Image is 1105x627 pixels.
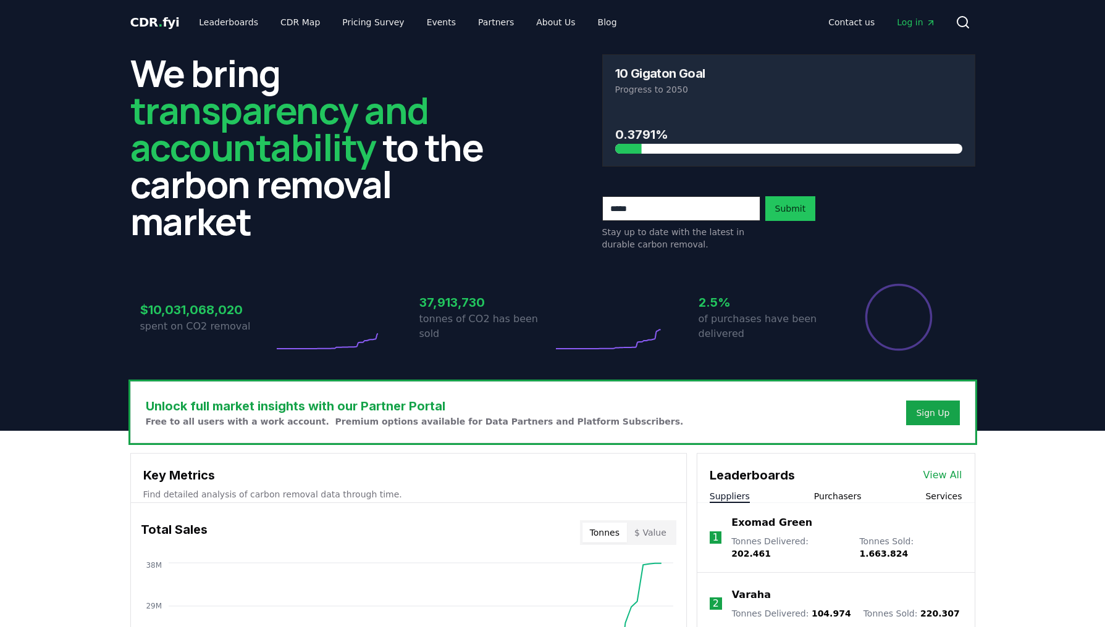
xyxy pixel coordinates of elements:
a: CDR Map [271,11,330,33]
span: transparency and accountability [130,85,429,172]
button: Submit [765,196,816,221]
p: Find detailed analysis of carbon removal data through time. [143,488,674,500]
h2: We bring to the carbon removal market [130,54,503,239]
a: View All [923,468,962,483]
a: Log in [887,11,945,33]
p: Stay up to date with the latest in durable carbon removal. [602,226,760,251]
p: Tonnes Delivered : [731,535,847,560]
h3: 10 Gigaton Goal [615,67,705,80]
a: Exomad Green [731,515,812,530]
button: $ Value [627,523,674,542]
p: 1 [712,530,718,545]
a: Sign Up [916,407,949,419]
a: About Us [526,11,585,33]
h3: 2.5% [699,293,832,312]
p: 2 [713,596,719,611]
a: Blog [588,11,627,33]
button: Services [925,490,962,502]
nav: Main [818,11,945,33]
button: Suppliers [710,490,750,502]
span: . [158,15,162,30]
a: Pricing Survey [332,11,414,33]
button: Tonnes [582,523,627,542]
span: 1.663.824 [859,549,908,558]
p: Progress to 2050 [615,83,962,96]
p: Tonnes Sold : [863,607,960,620]
h3: Key Metrics [143,466,674,484]
p: spent on CO2 removal [140,319,274,334]
div: Percentage of sales delivered [864,283,933,352]
tspan: 38M [146,561,162,570]
a: Events [417,11,466,33]
span: CDR fyi [130,15,180,30]
a: CDR.fyi [130,14,180,31]
p: Tonnes Delivered : [732,607,851,620]
p: tonnes of CO2 has been sold [419,312,553,341]
a: Leaderboards [189,11,268,33]
p: Tonnes Sold : [859,535,962,560]
span: Log in [897,16,935,28]
h3: Total Sales [141,520,208,545]
h3: 37,913,730 [419,293,553,312]
h3: Unlock full market insights with our Partner Portal [146,397,684,415]
span: 104.974 [812,608,851,618]
a: Contact us [818,11,884,33]
h3: Leaderboards [710,466,795,484]
tspan: 29M [146,602,162,610]
button: Purchasers [814,490,862,502]
span: 202.461 [731,549,771,558]
h3: $10,031,068,020 [140,301,274,319]
span: 220.307 [920,608,960,618]
a: Partners [468,11,524,33]
p: Free to all users with a work account. Premium options available for Data Partners and Platform S... [146,415,684,428]
h3: 0.3791% [615,125,962,144]
p: of purchases have been delivered [699,312,832,341]
nav: Main [189,11,626,33]
a: Varaha [732,588,771,602]
button: Sign Up [906,401,959,425]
